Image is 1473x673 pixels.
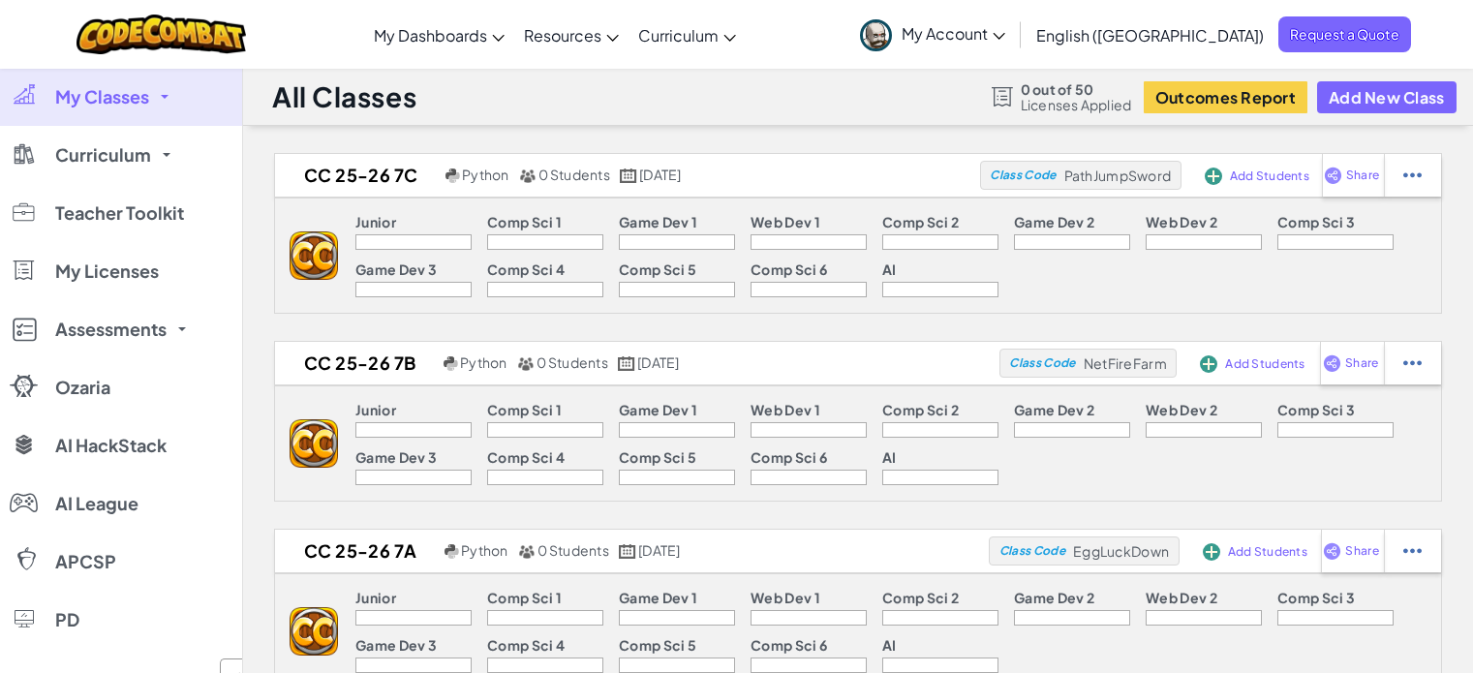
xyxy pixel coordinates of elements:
[537,353,608,371] span: 0 Students
[1064,167,1171,184] span: PathJumpSword
[1345,545,1378,557] span: Share
[1225,358,1304,370] span: Add Students
[1144,81,1307,113] button: Outcomes Report
[751,637,827,653] p: Comp Sci 6
[638,25,719,46] span: Curriculum
[751,402,820,417] p: Web Dev 1
[364,9,514,61] a: My Dashboards
[1021,97,1132,112] span: Licenses Applied
[275,161,980,190] a: CC 25-26 7c Python 0 Students [DATE]
[290,607,338,656] img: logo
[1203,543,1220,561] img: IconAddStudents.svg
[1200,355,1217,373] img: IconAddStudents.svg
[751,449,827,465] p: Comp Sci 6
[620,168,637,183] img: calendar.svg
[275,536,989,566] a: CC 25-26 7a Python 0 Students [DATE]
[487,449,565,465] p: Comp Sci 4
[618,356,635,371] img: calendar.svg
[619,402,697,417] p: Game Dev 1
[1014,402,1094,417] p: Game Dev 2
[1345,357,1378,369] span: Share
[882,637,897,653] p: AI
[487,637,565,653] p: Comp Sci 4
[629,9,746,61] a: Curriculum
[639,166,681,183] span: [DATE]
[1146,590,1217,605] p: Web Dev 2
[1073,542,1169,560] span: EggLuckDown
[882,402,959,417] p: Comp Sci 2
[619,261,696,277] p: Comp Sci 5
[55,88,149,106] span: My Classes
[637,353,679,371] span: [DATE]
[355,590,396,605] p: Junior
[55,204,184,222] span: Teacher Toolkit
[619,637,696,653] p: Comp Sci 5
[290,419,338,468] img: logo
[487,261,565,277] p: Comp Sci 4
[355,402,396,417] p: Junior
[55,146,151,164] span: Curriculum
[1277,214,1355,229] p: Comp Sci 3
[1324,167,1342,184] img: IconShare_Purple.svg
[1323,542,1341,560] img: IconShare_Purple.svg
[619,449,696,465] p: Comp Sci 5
[902,23,1005,44] span: My Account
[1317,81,1457,113] button: Add New Class
[462,166,508,183] span: Python
[444,356,458,371] img: python.png
[1403,167,1422,184] img: IconStudentEllipsis.svg
[751,214,820,229] p: Web Dev 1
[77,15,246,54] img: CodeCombat logo
[517,356,535,371] img: MultipleUsers.png
[1014,590,1094,605] p: Game Dev 2
[275,349,439,378] h2: CC 25-26 7b
[1084,354,1167,372] span: NetFireFarm
[487,214,562,229] p: Comp Sci 1
[1346,169,1379,181] span: Share
[487,402,562,417] p: Comp Sci 1
[538,166,610,183] span: 0 Students
[55,437,167,454] span: AI HackStack
[638,541,680,559] span: [DATE]
[1323,354,1341,372] img: IconShare_Purple.svg
[1027,9,1274,61] a: English ([GEOGRAPHIC_DATA])
[355,214,396,229] p: Junior
[751,261,827,277] p: Comp Sci 6
[619,214,697,229] p: Game Dev 1
[1278,16,1411,52] a: Request a Quote
[460,353,506,371] span: Python
[514,9,629,61] a: Resources
[1228,546,1307,558] span: Add Students
[272,78,416,115] h1: All Classes
[524,25,601,46] span: Resources
[860,19,892,51] img: avatar
[1205,168,1222,185] img: IconAddStudents.svg
[882,261,897,277] p: AI
[882,449,897,465] p: AI
[519,168,537,183] img: MultipleUsers.png
[355,449,437,465] p: Game Dev 3
[55,262,159,280] span: My Licenses
[1403,354,1422,372] img: IconStudentEllipsis.svg
[1277,402,1355,417] p: Comp Sci 3
[487,590,562,605] p: Comp Sci 1
[445,544,459,559] img: python.png
[537,541,609,559] span: 0 Students
[275,349,999,378] a: CC 25-26 7b Python 0 Students [DATE]
[275,161,441,190] h2: CC 25-26 7c
[1146,214,1217,229] p: Web Dev 2
[1014,214,1094,229] p: Game Dev 2
[1146,402,1217,417] p: Web Dev 2
[999,545,1065,557] span: Class Code
[882,214,959,229] p: Comp Sci 2
[882,590,959,605] p: Comp Sci 2
[1036,25,1264,46] span: English ([GEOGRAPHIC_DATA])
[461,541,507,559] span: Python
[275,536,440,566] h2: CC 25-26 7a
[850,4,1015,65] a: My Account
[990,169,1056,181] span: Class Code
[374,25,487,46] span: My Dashboards
[290,231,338,280] img: logo
[619,590,697,605] p: Game Dev 1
